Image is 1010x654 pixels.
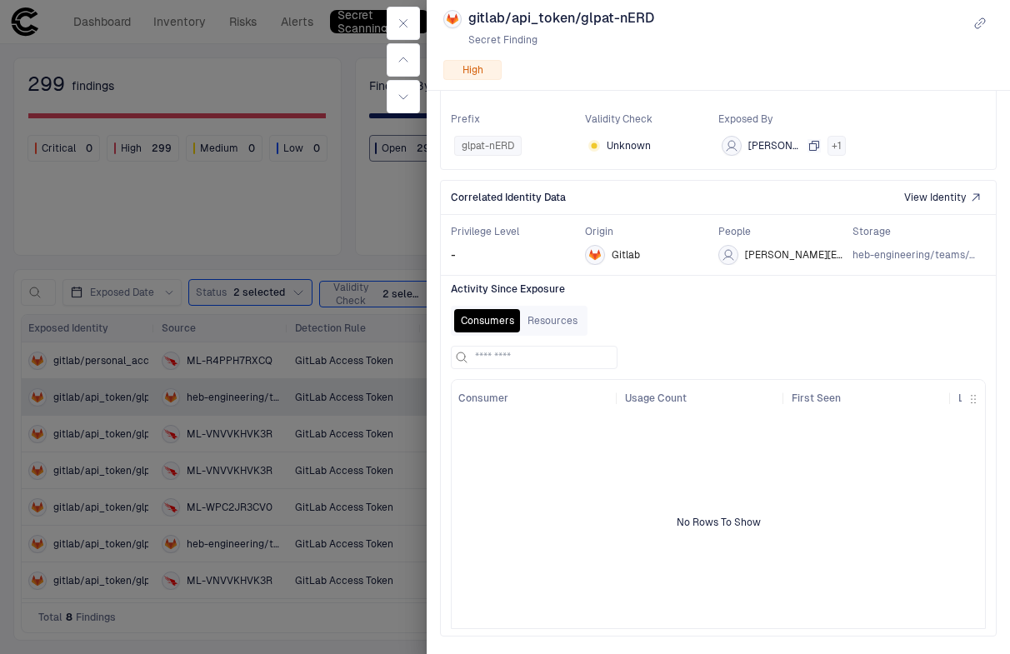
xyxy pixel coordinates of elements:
button: Consumers [454,309,521,332]
button: View Identity [901,187,986,207]
span: Privilege Level [451,225,585,238]
div: Gitlab [446,12,459,26]
span: [PERSON_NAME][EMAIL_ADDRESS][PERSON_NAME][DOMAIN_NAME] [748,139,801,152]
button: [PERSON_NAME][EMAIL_ADDRESS][PERSON_NAME][DOMAIN_NAME] [718,132,824,159]
span: Correlated Identity Data [451,191,566,204]
span: Gitlab [612,248,640,262]
button: glpat-nERD [451,132,545,159]
span: View Identity [904,191,966,204]
button: Resources [521,309,584,332]
span: Storage [852,225,987,238]
span: + 1 [832,139,842,152]
span: heb-engineering/teams/systems/manufacturing/apps/fogs-loadmanager-ui-test/68277087059f210c7cbe4e1... [852,248,980,262]
span: Origin [585,225,719,238]
span: Usage Count [625,392,687,405]
span: Prefix [451,112,585,126]
span: Activity Since Exposure [451,282,986,296]
span: High [462,63,483,77]
span: Exposed By [718,112,852,126]
span: First Seen [792,392,841,405]
div: - [451,245,578,265]
span: habecker.austin@heb.com [745,248,846,262]
button: Unknown [585,132,674,159]
span: Secret Finding [468,33,654,47]
span: Validity Check [585,112,719,126]
div: Gitlab [588,248,602,262]
span: Consumer [458,392,508,405]
span: glpat-nERD [462,139,514,152]
span: gitlab/api_token/glpat-nERD [468,10,654,27]
span: People [718,225,852,238]
span: Unknown [607,139,651,152]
